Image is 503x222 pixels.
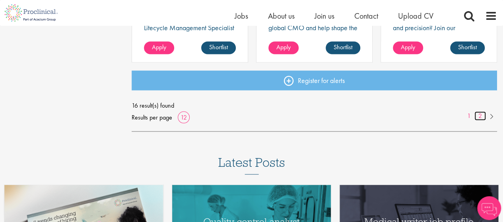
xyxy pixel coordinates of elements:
[268,41,299,54] a: Apply
[393,41,423,54] a: Apply
[477,196,501,220] img: Chatbot
[201,41,236,54] a: Shortlist
[326,41,360,54] a: Shortlist
[235,11,248,21] a: Jobs
[276,43,291,51] span: Apply
[401,43,415,51] span: Apply
[354,11,378,21] a: Contact
[315,11,334,21] a: Join us
[132,111,172,123] span: Results per page
[218,155,285,174] h3: Latest Posts
[463,111,475,120] a: 1
[450,41,485,54] a: Shortlist
[132,99,497,111] span: 16 result(s) found
[178,113,190,121] a: 12
[398,11,433,21] a: Upload CV
[144,41,174,54] a: Apply
[152,43,166,51] span: Apply
[268,11,295,21] a: About us
[474,111,486,120] a: 2
[132,70,497,90] a: Register for alerts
